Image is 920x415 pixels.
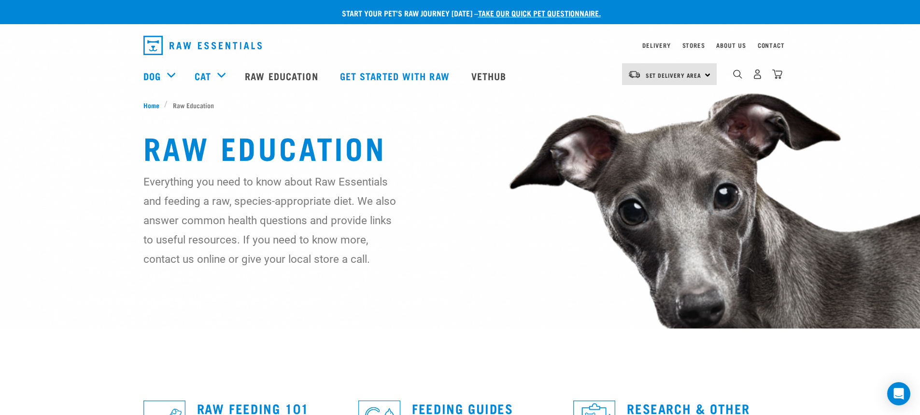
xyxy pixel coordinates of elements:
[628,70,641,79] img: van-moving.png
[143,100,165,110] a: Home
[462,57,519,95] a: Vethub
[682,43,705,47] a: Stores
[752,69,763,79] img: user.png
[330,57,462,95] a: Get started with Raw
[136,32,785,59] nav: dropdown navigation
[143,172,397,269] p: Everything you need to know about Raw Essentials and feeding a raw, species-appropriate diet. We ...
[195,69,211,83] a: Cat
[412,404,513,412] a: Feeding Guides
[772,69,782,79] img: home-icon@2x.png
[143,36,262,55] img: Raw Essentials Logo
[143,129,777,164] h1: Raw Education
[143,100,777,110] nav: breadcrumbs
[733,70,742,79] img: home-icon-1@2x.png
[642,43,670,47] a: Delivery
[478,11,601,15] a: take our quick pet questionnaire.
[197,404,309,412] a: Raw Feeding 101
[646,73,702,77] span: Set Delivery Area
[235,57,330,95] a: Raw Education
[143,100,159,110] span: Home
[887,382,910,405] div: Open Intercom Messenger
[758,43,785,47] a: Contact
[716,43,746,47] a: About Us
[143,69,161,83] a: Dog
